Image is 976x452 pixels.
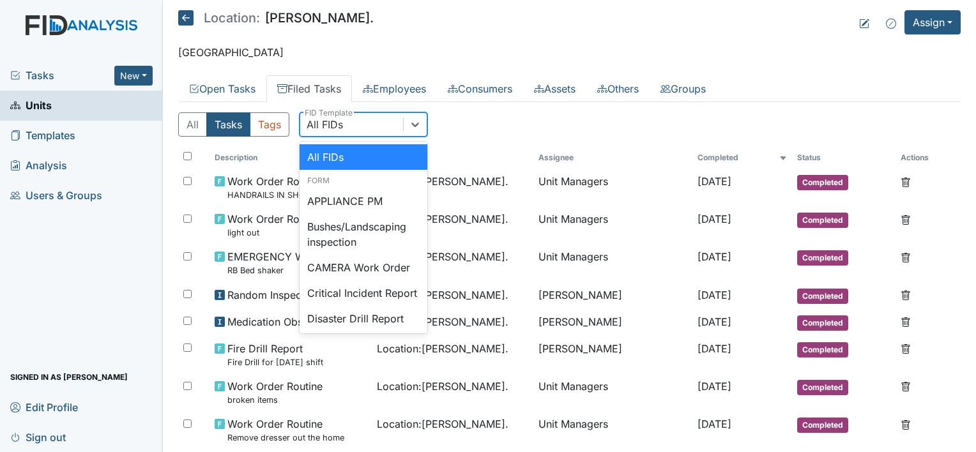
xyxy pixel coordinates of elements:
span: Medication Observation Checklist [227,314,367,329]
span: [DATE] [698,418,731,430]
div: All FIDs [307,117,343,132]
span: Completed [797,418,848,433]
p: [GEOGRAPHIC_DATA] [178,45,961,60]
a: Delete [901,416,911,432]
a: Delete [901,341,911,356]
small: light out [227,227,323,239]
small: Remove dresser out the home [227,432,344,444]
td: Unit Managers [533,244,692,282]
h5: [PERSON_NAME]. [178,10,374,26]
span: Location : [PERSON_NAME]. [377,174,508,189]
small: Fire Drill for [DATE] shift [227,356,323,368]
span: Completed [797,175,848,190]
span: Location : [PERSON_NAME]. [377,249,508,264]
span: Completed [797,250,848,266]
th: Toggle SortBy [792,147,896,169]
small: broken items [227,394,323,406]
span: Completed [797,289,848,304]
button: New [114,66,153,86]
a: Employees [352,75,437,102]
a: Assets [523,75,586,102]
td: [PERSON_NAME] [533,336,692,373]
span: Work Order Routine Remove dresser out the home [227,416,344,444]
span: Location : [PERSON_NAME]. [377,314,508,329]
span: [DATE] [698,213,731,225]
span: Location : [PERSON_NAME]. [377,287,508,303]
span: Location : [PERSON_NAME]. [377,211,508,227]
span: Completed [797,213,848,228]
th: Toggle SortBy [692,147,792,169]
div: CAMERA Work Order [300,255,427,280]
span: Users & Groups [10,186,102,206]
span: [DATE] [698,250,731,263]
td: Unit Managers [533,169,692,206]
th: Actions [896,147,959,169]
a: Tasks [10,68,114,83]
a: Others [586,75,650,102]
a: Open Tasks [178,75,266,102]
a: Delete [901,314,911,329]
td: Unit Managers [533,411,692,449]
span: [DATE] [698,175,731,188]
a: Delete [901,379,911,394]
button: All [178,112,207,137]
span: [DATE] [698,380,731,393]
div: Type filter [178,112,289,137]
td: Unit Managers [533,206,692,244]
small: HANDRAILS IN SHOWER [227,189,324,201]
span: Location : [PERSON_NAME]. [377,416,508,432]
span: Units [10,96,52,116]
span: Sign out [10,427,66,447]
span: Analysis [10,156,67,176]
td: Unit Managers [533,373,692,411]
div: APPLIANCE PM [300,188,427,214]
span: Completed [797,315,848,331]
div: Form [300,175,427,186]
div: Critical Incident Report [300,280,427,306]
span: Fire Drill Report Fire Drill for October 1st shift [227,341,323,368]
td: [PERSON_NAME] [533,282,692,309]
button: Assign [904,10,961,34]
a: Filed Tasks [266,75,352,102]
div: EMERGENCY Work Order [300,331,427,372]
span: Work Order Routine light out [227,211,323,239]
span: Work Order Routine broken items [227,379,323,406]
span: [DATE] [698,315,731,328]
span: [DATE] [698,342,731,355]
small: RB Bed shaker [227,264,351,276]
span: Work Order Routine HANDRAILS IN SHOWER [227,174,324,201]
div: Bushes/Landscaping inspection [300,214,427,255]
div: All FIDs [300,144,427,170]
span: [DATE] [698,289,731,301]
th: Toggle SortBy [372,147,534,169]
input: Toggle All Rows Selected [183,152,192,160]
a: Delete [901,249,911,264]
span: Edit Profile [10,397,78,417]
span: Templates [10,126,75,146]
th: Toggle SortBy [210,147,372,169]
div: Disaster Drill Report [300,306,427,331]
a: Consumers [437,75,523,102]
span: Completed [797,380,848,395]
span: Location : [PERSON_NAME]. [377,379,508,394]
button: Tags [250,112,289,137]
span: Random Inspection for AM [227,287,356,303]
span: EMERGENCY Work Order RB Bed shaker [227,249,351,276]
span: Completed [797,342,848,358]
td: [PERSON_NAME] [533,309,692,336]
th: Assignee [533,147,692,169]
button: Tasks [206,112,250,137]
a: Groups [650,75,717,102]
span: Location: [204,11,260,24]
span: Location : [PERSON_NAME]. [377,341,508,356]
a: Delete [901,211,911,227]
span: Signed in as [PERSON_NAME] [10,367,128,387]
a: Delete [901,174,911,189]
a: Delete [901,287,911,303]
